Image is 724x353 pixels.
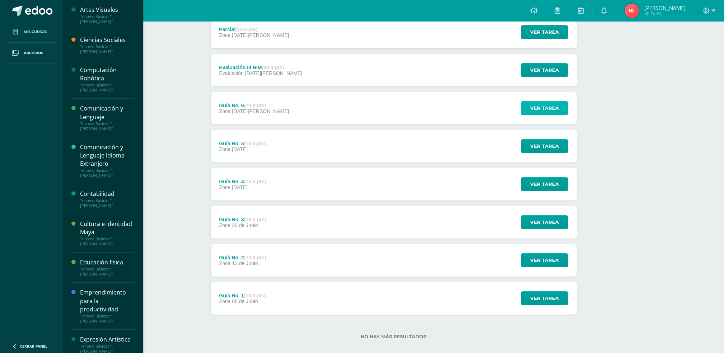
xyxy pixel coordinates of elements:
span: Zona [219,32,230,38]
a: ContabilidadTercero Básicos "[PERSON_NAME]" [80,190,135,208]
div: Cultura e Identidad Maya [80,220,135,236]
a: Emprendimiento para la productividadTercero Básicos "[PERSON_NAME]" [80,288,135,323]
a: Ciencias SocialesTercero Básicos "[PERSON_NAME]" [80,36,135,54]
label: No hay más resultados [211,334,577,339]
button: Ver tarea [521,215,568,229]
div: Guía No. 6 [219,103,289,108]
div: Emprendimiento para la productividad [80,288,135,313]
span: Zona [219,222,230,228]
div: Tercero Básicos "[PERSON_NAME]" [80,236,135,246]
div: Guía No. 1 [219,293,266,298]
button: Ver tarea [521,63,568,77]
strong: (10.0 pts) [244,217,266,222]
a: Educación físicaTercero Básicos "[PERSON_NAME]" [80,258,135,277]
span: Ver tarea [530,102,559,115]
button: Ver tarea [521,139,568,153]
span: 20 de Junio [232,222,258,228]
div: Computación Robótica [80,66,135,83]
div: Tercero Básicos "[PERSON_NAME]" [80,14,135,24]
a: Comunicación y Lenguaje Idioma ExtranjeroTercero Básicos "[PERSON_NAME]" [80,143,135,178]
div: Guía No. 4 [219,179,266,184]
strong: (30.0 pts) [262,65,284,70]
span: Cerrar panel [20,344,47,349]
a: Mis cursos [6,22,57,43]
div: Guía No. 5 [219,141,266,146]
strong: (10.0 pts) [244,179,266,184]
div: Comunicación y Lenguaje Idioma Extranjero [80,143,135,168]
strong: (10.0 pts) [244,103,266,108]
strong: (10.0 pts) [244,255,266,260]
span: Ver tarea [530,140,559,153]
a: Computación RobóticaTercero Básicos "[PERSON_NAME]" [80,66,135,93]
span: Ver tarea [530,178,559,191]
span: Zona [219,108,230,114]
span: Ver tarea [530,216,559,229]
div: Guía No. 3 [219,217,266,222]
span: Zona [219,184,230,190]
span: 06 de Junio [232,298,258,304]
div: Educación física [80,258,135,267]
span: Zona [219,298,230,304]
div: Tercero Básicos "[PERSON_NAME]" [80,121,135,131]
div: Tercero Básicos "[PERSON_NAME]" [80,267,135,277]
span: Mi Perfil [644,11,686,17]
div: Expresión Artistica [80,335,135,344]
div: Tercero Básicos "[PERSON_NAME]" [80,314,135,324]
div: Tercero Básicos "[PERSON_NAME]" [80,83,135,93]
div: Ciencias Sociales [80,36,135,44]
button: Ver tarea [521,101,568,115]
span: Mis cursos [24,29,47,35]
span: Ver tarea [530,63,559,77]
div: Comunicación y Lenguaje [80,104,135,121]
div: Artes Visuales [80,6,135,14]
span: Zona [219,146,230,152]
span: [DATE][PERSON_NAME] [232,32,289,38]
button: Ver tarea [521,177,568,191]
strong: (10.0 pts) [235,27,257,32]
span: [DATE] [232,184,248,190]
div: Parcial [219,27,289,32]
span: 13 de Junio [232,260,258,266]
div: Evaluación III BIM [219,65,302,70]
span: [DATE][PERSON_NAME] [245,70,302,76]
button: Ver tarea [521,291,568,305]
span: [DATE][PERSON_NAME] [232,108,289,114]
button: Ver tarea [521,25,568,39]
div: Tercero Básicos "[PERSON_NAME]" [80,198,135,208]
span: Ver tarea [530,292,559,305]
span: [PERSON_NAME] [644,4,686,11]
span: Archivos [24,50,43,56]
div: Guía No. 2 [219,255,266,260]
div: Tercero Básicos "[PERSON_NAME]" [80,44,135,54]
strong: (10.0 pts) [244,293,266,298]
button: Ver tarea [521,253,568,267]
span: Evaluación [219,70,244,76]
a: Archivos [6,43,57,64]
strong: (10.0 pts) [244,141,266,146]
a: Cultura e Identidad MayaTercero Básicos "[PERSON_NAME]" [80,220,135,246]
span: Zona [219,260,230,266]
a: Artes VisualesTercero Básicos "[PERSON_NAME]" [80,6,135,24]
div: Contabilidad [80,190,135,198]
span: Ver tarea [530,25,559,39]
div: Tercero Básicos "[PERSON_NAME]" [80,168,135,178]
a: Comunicación y LenguajeTercero Básicos "[PERSON_NAME]" [80,104,135,131]
span: [DATE] [232,146,248,152]
span: Ver tarea [530,254,559,267]
img: 0bd96b76678b5aa360396f1394bde56b.png [625,4,639,18]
